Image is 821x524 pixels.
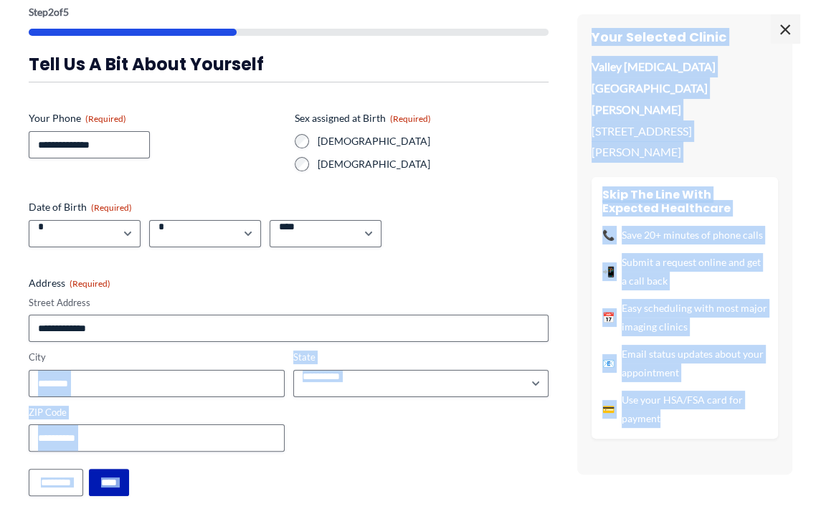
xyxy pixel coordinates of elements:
label: ZIP Code [29,406,285,419]
label: State [293,351,549,364]
p: Step of [29,7,549,17]
label: [DEMOGRAPHIC_DATA] [318,157,549,171]
span: 📧 [602,354,614,373]
span: 📲 [602,262,614,281]
li: Save 20+ minutes of phone calls [602,226,767,244]
span: 📅 [602,308,614,327]
h3: Tell us a bit about yourself [29,53,549,75]
li: Easy scheduling with most major imaging clinics [602,299,767,336]
legend: Address [29,276,110,290]
legend: Sex assigned at Birth [295,111,431,125]
label: [DEMOGRAPHIC_DATA] [318,134,549,148]
label: Street Address [29,296,549,310]
span: 💳 [602,400,614,419]
span: 5 [63,6,69,18]
span: 2 [48,6,54,18]
label: Your Phone [29,111,283,125]
li: Use your HSA/FSA card for payment [602,391,767,428]
h3: Your Selected Clinic [592,29,778,45]
li: Submit a request online and get a call back [602,253,767,290]
p: Valley [MEDICAL_DATA] [GEOGRAPHIC_DATA][PERSON_NAME] [592,56,778,120]
span: (Required) [91,202,132,213]
span: 📞 [602,226,614,244]
p: [STREET_ADDRESS][PERSON_NAME] [592,120,778,163]
span: × [771,14,799,43]
li: Email status updates about your appointment [602,345,767,382]
h4: Skip the line with Expected Healthcare [602,188,767,215]
span: (Required) [390,113,431,124]
span: (Required) [70,278,110,289]
legend: Date of Birth [29,200,132,214]
span: (Required) [85,113,126,124]
label: City [29,351,285,364]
